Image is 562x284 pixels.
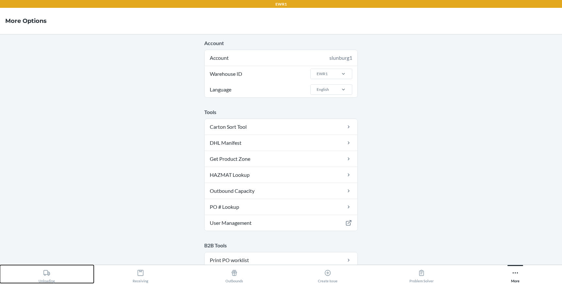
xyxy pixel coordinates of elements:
div: Account [205,50,357,66]
div: Outbounds [225,267,243,283]
div: Problem Solver [409,267,434,283]
button: Receiving [94,265,188,283]
a: Carton Sort Tool [205,119,357,135]
a: Outbound Capacity [205,183,357,199]
button: Create Issue [281,265,375,283]
div: Unloading [39,267,55,283]
button: Problem Solver [375,265,469,283]
input: LanguageEnglish [316,87,317,92]
p: EWR1 [275,1,287,7]
a: User Management [205,215,357,231]
div: Create Issue [318,267,338,283]
button: Outbounds [187,265,281,283]
p: Tools [204,108,358,116]
p: Account [204,39,358,47]
div: Receiving [133,267,148,283]
a: Get Product Zone [205,151,357,167]
input: Warehouse IDEWR1 [316,71,317,77]
div: EWR1 [317,71,328,77]
div: English [317,87,329,92]
p: B2B Tools [204,242,358,249]
h4: More Options [5,17,47,25]
div: More [511,267,520,283]
span: Language [209,82,232,97]
div: slunburg1 [329,54,352,62]
span: Warehouse ID [209,66,243,82]
a: DHL Manifest [205,135,357,151]
a: HAZMAT Lookup [205,167,357,183]
a: PO # Lookup [205,199,357,215]
button: More [468,265,562,283]
a: Print PO worklist [205,252,357,268]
